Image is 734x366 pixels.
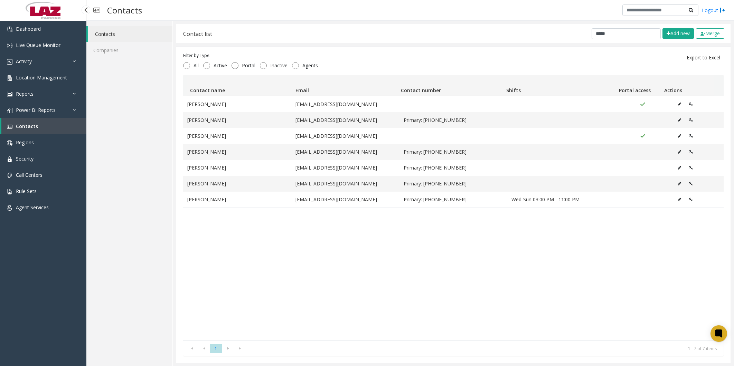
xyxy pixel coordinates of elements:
span: Regions [16,139,34,146]
img: check [700,32,705,36]
a: Logout [702,7,725,14]
span: Call Centers [16,172,43,178]
img: 'icon' [7,173,12,178]
button: Export to Excel [683,52,724,63]
img: Portal Access Active [640,133,646,139]
span: Reports [16,90,34,97]
th: Contact number [398,75,504,96]
td: [PERSON_NAME] [183,128,291,144]
td: [PERSON_NAME] [183,192,291,208]
button: Edit [674,163,685,173]
td: [EMAIL_ADDRESS][DOMAIN_NAME] [291,112,399,128]
input: Inactive [260,62,267,69]
input: Active [203,62,210,69]
td: [EMAIL_ADDRESS][DOMAIN_NAME] [291,128,399,144]
button: Edit Portal Access [685,179,697,189]
h3: Contacts [104,2,145,19]
td: [EMAIL_ADDRESS][DOMAIN_NAME] [291,192,399,208]
td: [PERSON_NAME] [183,112,291,128]
kendo-pager-info: 1 - 7 of 7 items [250,346,717,351]
a: Contacts [1,118,86,134]
th: Shifts [503,75,609,96]
input: All [183,62,190,69]
div: Filter by Type: [183,52,321,59]
a: Contacts [88,26,172,42]
button: Add new [662,28,694,39]
td: [PERSON_NAME] [183,144,291,160]
img: 'icon' [7,91,12,97]
span: Power BI Reports [16,107,56,113]
td: [EMAIL_ADDRESS][DOMAIN_NAME] [291,144,399,160]
span: Primary: 770-281-6066 [404,148,504,156]
span: Portal [238,62,259,69]
span: All [190,62,202,69]
button: Edit [674,131,685,141]
img: 'icon' [7,156,12,162]
img: pageIcon [93,2,100,19]
th: Actions [661,75,714,96]
button: Edit [674,115,685,125]
img: 'icon' [7,75,12,81]
img: 'icon' [7,43,12,48]
td: [EMAIL_ADDRESS][DOMAIN_NAME] [291,176,399,192]
img: 'icon' [7,140,12,146]
img: 'icon' [7,205,12,211]
span: Security [16,155,34,162]
span: Activity [16,58,32,65]
img: Portal Access Active [640,102,646,107]
button: Edit Portal Access [685,99,697,109]
td: [EMAIL_ADDRESS][DOMAIN_NAME] [291,160,399,176]
img: 'icon' [7,189,12,194]
span: Agents [299,62,321,69]
button: Edit [674,179,685,189]
span: Primary: 310-351-7483 [404,164,504,172]
input: Agents [292,62,299,69]
input: Portal [232,62,238,69]
th: Portal access [609,75,661,96]
th: Email [293,75,398,96]
button: Edit Portal Access [685,194,697,205]
span: Agent Services [16,204,49,211]
td: [EMAIL_ADDRESS][DOMAIN_NAME] [291,96,399,112]
img: 'icon' [7,27,12,32]
td: [PERSON_NAME] [183,96,291,112]
button: Edit [674,99,685,109]
span: Primary: 857-283-0698 [404,180,504,187]
td: [PERSON_NAME] [183,176,291,192]
td: [PERSON_NAME] [183,160,291,176]
span: Contacts [16,123,38,129]
span: Live Queue Monitor [16,42,60,48]
span: Primary: 203-500-0353 [404,116,504,124]
span: Dashboard [16,26,41,32]
img: logout [720,7,725,14]
span: Wed-Sun 03:00 PM - 11:00 PM [511,196,611,203]
button: Edit Portal Access [685,147,697,157]
span: Active [210,62,230,69]
button: Edit Portal Access [685,163,697,173]
button: Edit [674,147,685,157]
button: Edit [674,194,685,205]
div: Data table [183,75,724,340]
button: Merge [696,28,724,39]
span: Location Management [16,74,67,81]
button: Edit Portal Access [685,131,697,141]
span: Rule Sets [16,188,37,194]
div: Contact list [183,29,212,38]
img: 'icon' [7,108,12,113]
span: Page 1 [210,344,222,353]
span: Inactive [267,62,291,69]
img: 'icon' [7,59,12,65]
span: Primary: 773-343-6686 [404,196,504,203]
a: Companies [86,42,172,58]
button: Edit Portal Access [685,115,697,125]
th: Contact name [187,75,293,96]
img: 'icon' [7,124,12,129]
